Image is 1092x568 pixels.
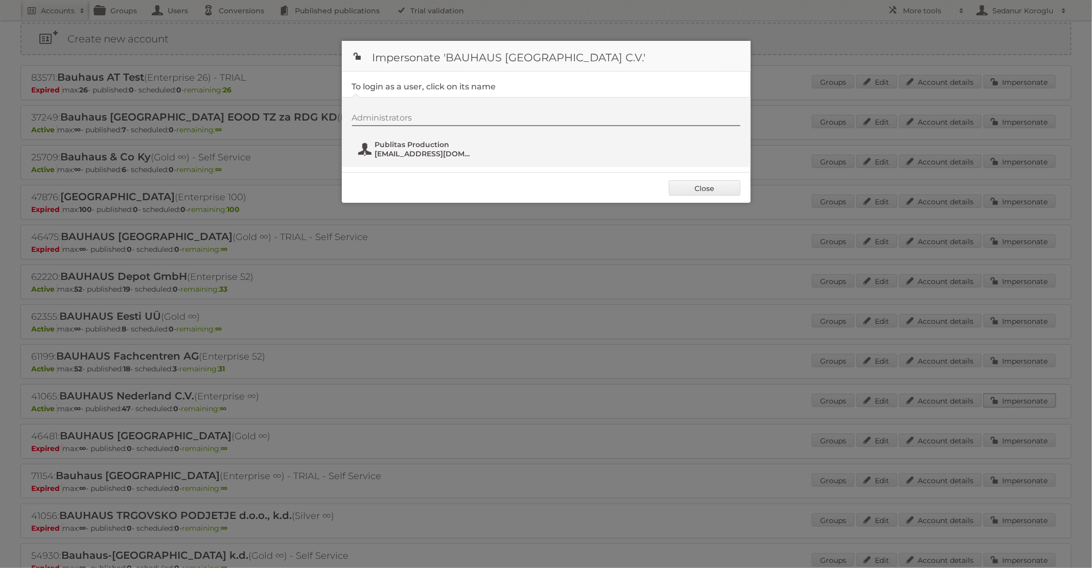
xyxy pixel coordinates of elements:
button: Publitas Production [EMAIL_ADDRESS][DOMAIN_NAME] [357,139,477,159]
legend: To login as a user, click on its name [352,82,496,91]
span: Publitas Production [375,140,474,149]
div: Administrators [352,113,740,126]
span: [EMAIL_ADDRESS][DOMAIN_NAME] [375,149,474,158]
h1: Impersonate 'BAUHAUS [GEOGRAPHIC_DATA] C.V.' [342,41,751,72]
a: Close [669,180,740,196]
